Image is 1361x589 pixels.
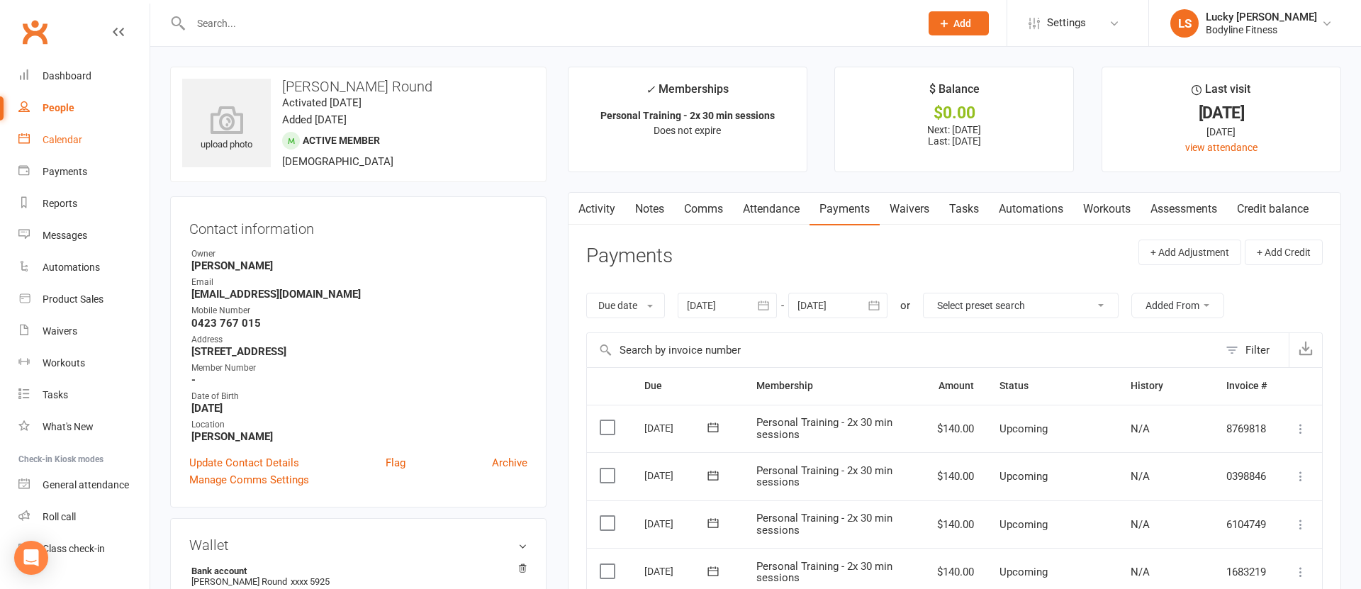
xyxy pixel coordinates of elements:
span: N/A [1131,422,1150,435]
div: Bodyline Fitness [1206,23,1317,36]
td: 8769818 [1214,405,1279,453]
a: What's New [18,411,150,443]
span: Personal Training - 2x 30 min sessions [756,512,892,537]
span: Does not expire [654,125,721,136]
a: Assessments [1141,193,1227,225]
strong: [PERSON_NAME] [191,430,527,443]
th: Invoice # [1214,368,1279,404]
div: Class check-in [43,543,105,554]
a: Attendance [733,193,810,225]
a: Credit balance [1227,193,1318,225]
div: Reports [43,198,77,209]
div: Waivers [43,325,77,337]
th: Status [987,368,1117,404]
div: Open Intercom Messenger [14,541,48,575]
div: Location [191,418,527,432]
span: xxxx 5925 [291,576,330,587]
a: Archive [492,454,527,471]
span: Personal Training - 2x 30 min sessions [756,464,892,489]
span: Upcoming [999,518,1048,531]
a: Dashboard [18,60,150,92]
span: Personal Training - 2x 30 min sessions [756,560,892,585]
th: Due [632,368,744,404]
h3: Wallet [189,537,527,553]
strong: Personal Training - 2x 30 min sessions [600,110,775,121]
input: Search... [186,13,910,33]
span: Personal Training - 2x 30 min sessions [756,416,892,441]
a: Activity [569,193,625,225]
div: Email [191,276,527,289]
a: Tasks [939,193,989,225]
a: Workouts [18,347,150,379]
time: Activated [DATE] [282,96,362,109]
span: [DEMOGRAPHIC_DATA] [282,155,393,168]
span: Add [953,18,971,29]
div: [DATE] [1115,106,1328,120]
div: Member Number [191,361,527,375]
a: Waivers [18,315,150,347]
span: N/A [1131,518,1150,531]
a: Clubworx [17,14,52,50]
div: Owner [191,247,527,261]
div: [DATE] [644,417,710,439]
span: Active member [303,135,380,146]
th: History [1118,368,1214,404]
td: $140.00 [924,500,987,549]
div: Calendar [43,134,82,145]
button: Filter [1219,333,1289,367]
div: $0.00 [848,106,1060,120]
a: Flag [386,454,405,471]
div: Lucky [PERSON_NAME] [1206,11,1317,23]
td: 6104749 [1214,500,1279,549]
div: Payments [43,166,87,177]
span: N/A [1131,470,1150,483]
a: Product Sales [18,284,150,315]
p: Next: [DATE] Last: [DATE] [848,124,1060,147]
div: Product Sales [43,293,103,305]
div: LS [1170,9,1199,38]
button: Add [929,11,989,35]
h3: [PERSON_NAME] Round [182,79,534,94]
th: Amount [924,368,987,404]
div: Tasks [43,389,68,400]
div: $ Balance [929,80,980,106]
a: Waivers [880,193,939,225]
div: Mobile Number [191,304,527,318]
div: Filter [1245,342,1270,359]
div: Date of Birth [191,390,527,403]
th: Membership [744,368,925,404]
div: Last visit [1192,80,1250,106]
div: Automations [43,262,100,273]
strong: [STREET_ADDRESS] [191,345,527,358]
a: Roll call [18,501,150,533]
a: Workouts [1073,193,1141,225]
a: Comms [674,193,733,225]
a: Automations [989,193,1073,225]
strong: Bank account [191,566,520,576]
div: Messages [43,230,87,241]
strong: [DATE] [191,402,527,415]
a: General attendance kiosk mode [18,469,150,501]
a: Class kiosk mode [18,533,150,565]
a: Update Contact Details [189,454,299,471]
span: N/A [1131,566,1150,578]
strong: [PERSON_NAME] [191,259,527,272]
a: Reports [18,188,150,220]
a: Tasks [18,379,150,411]
a: People [18,92,150,124]
div: [DATE] [644,464,710,486]
span: Upcoming [999,566,1048,578]
button: + Add Adjustment [1138,240,1241,265]
div: [DATE] [644,560,710,582]
a: Payments [18,156,150,188]
a: Calendar [18,124,150,156]
div: Dashboard [43,70,91,82]
div: upload photo [182,106,271,152]
td: $140.00 [924,452,987,500]
span: Upcoming [999,422,1048,435]
button: Due date [586,293,665,318]
div: Address [191,333,527,347]
div: Memberships [646,80,729,106]
strong: 0423 767 015 [191,317,527,330]
div: [DATE] [644,512,710,534]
